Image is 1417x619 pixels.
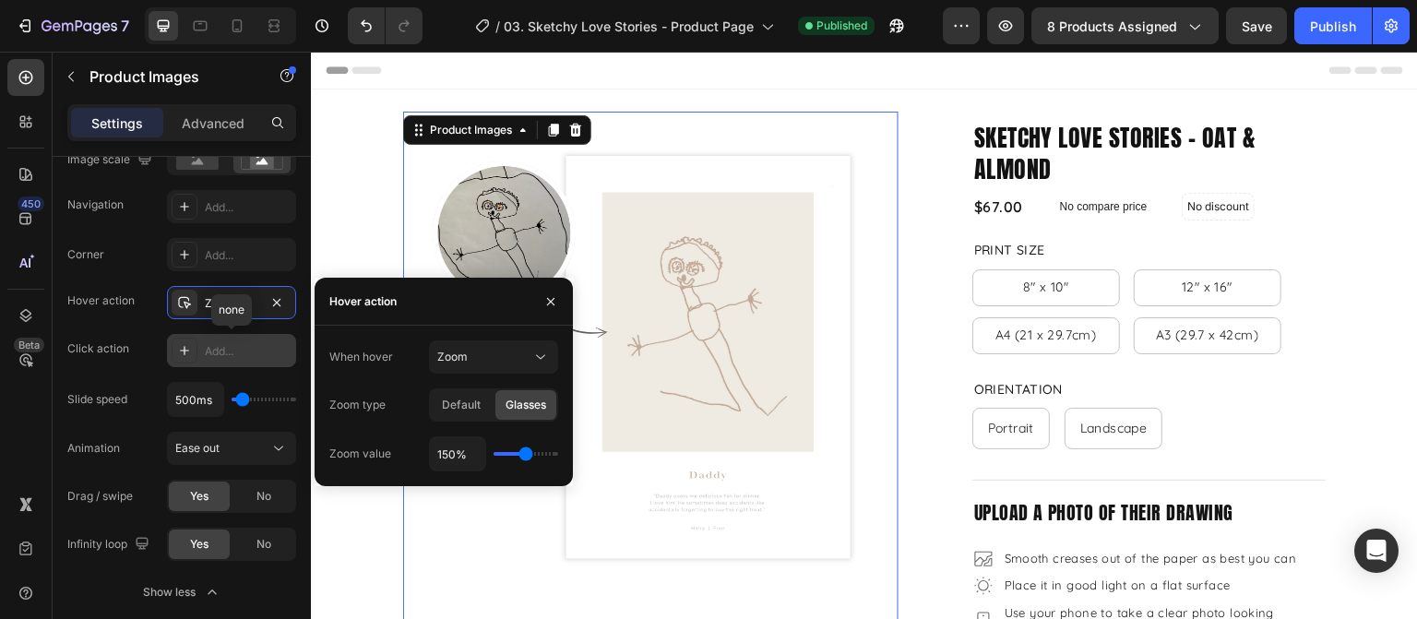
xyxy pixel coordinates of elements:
[769,368,837,385] span: Landscape
[661,140,714,171] div: $67.00
[1031,7,1219,44] button: 8 products assigned
[1310,17,1356,36] div: Publish
[430,437,485,470] input: Auto
[205,247,292,264] div: Add...
[1226,7,1287,44] button: Save
[175,441,220,455] span: Ease out
[67,440,120,457] div: Animation
[1294,7,1372,44] button: Publish
[694,553,994,589] p: Use your phone to take a clear photo looking straight down at the drawing
[329,293,397,310] div: Hover action
[121,15,129,37] p: 7
[256,488,271,505] span: No
[67,391,127,408] div: Slide speed
[67,488,133,505] div: Drag / swipe
[506,397,546,413] span: Glasses
[437,350,468,363] span: Zoom
[694,525,994,543] p: Place it in good light on a flat surface
[1354,529,1399,573] div: Open Intercom Messenger
[182,113,244,133] p: Advanced
[205,199,292,216] div: Add...
[67,246,104,263] div: Corner
[348,7,423,44] div: Undo/Redo
[685,275,785,292] span: A4 (21 x 29.7cm)
[429,340,558,374] button: Zoom
[1047,17,1177,36] span: 8 products assigned
[7,7,137,44] button: 7
[205,343,292,360] div: Add...
[661,185,736,212] legend: Print Size
[67,576,296,609] button: Show less
[749,149,837,161] p: No compare price
[18,196,44,211] div: 450
[67,292,135,309] div: Hover action
[14,338,44,352] div: Beta
[816,18,867,34] span: Published
[67,532,153,557] div: Infinity loop
[167,432,296,465] button: Ease out
[845,275,947,292] span: A3 (29.7 x 42cm)
[495,17,500,36] span: /
[1242,18,1272,34] span: Save
[205,295,258,312] div: Zoom
[311,52,1417,619] iframe: Design area
[329,397,386,413] div: Zoom type
[442,397,481,413] span: Default
[694,498,994,517] p: Smooth creases out of the paper as best you can
[190,536,208,553] span: Yes
[876,147,938,163] p: No discount
[329,349,393,365] div: When hover
[329,446,391,462] div: Zoom value
[504,17,754,36] span: 03. Sketchy Love Stories - Product Page
[67,196,124,213] div: Navigation
[661,69,1015,136] h2: Sketchy Love Stories - Oat & Almond
[91,113,143,133] p: Settings
[89,65,246,88] p: Product Images
[661,325,754,351] legend: Orientation
[67,340,129,357] div: Click action
[67,148,156,173] div: Image scale
[168,383,223,416] input: Auto
[663,449,1013,473] p: upload a photo of their drawing
[143,583,221,601] div: Show less
[190,488,208,505] span: Yes
[256,536,271,553] span: No
[677,368,723,385] span: Portrait
[712,227,757,244] span: 8" x 10"
[871,227,922,244] span: 12" x 16"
